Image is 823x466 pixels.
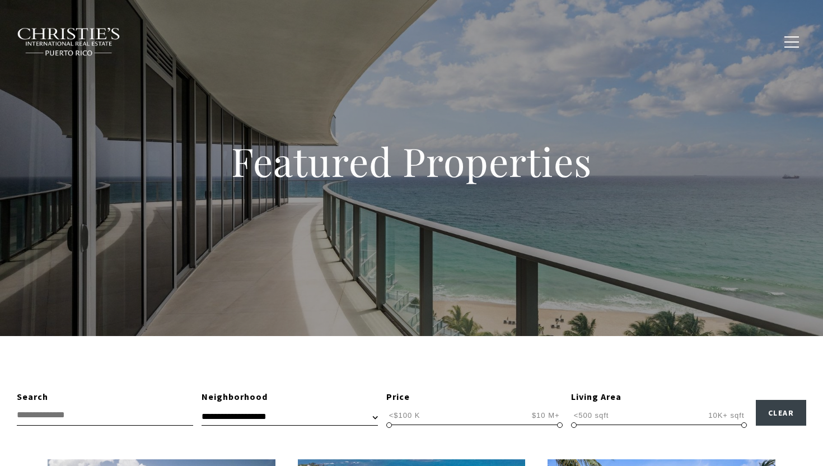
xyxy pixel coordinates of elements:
[160,137,663,186] h1: Featured Properties
[756,400,807,426] button: Clear
[386,410,423,421] span: <$100 K
[529,410,563,421] span: $10 M+
[705,410,747,421] span: 10K+ sqft
[386,390,563,404] div: Price
[571,410,612,421] span: <500 sqft
[17,27,121,57] img: Christie's International Real Estate black text logo
[17,390,193,404] div: Search
[202,390,378,404] div: Neighborhood
[571,390,747,404] div: Living Area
